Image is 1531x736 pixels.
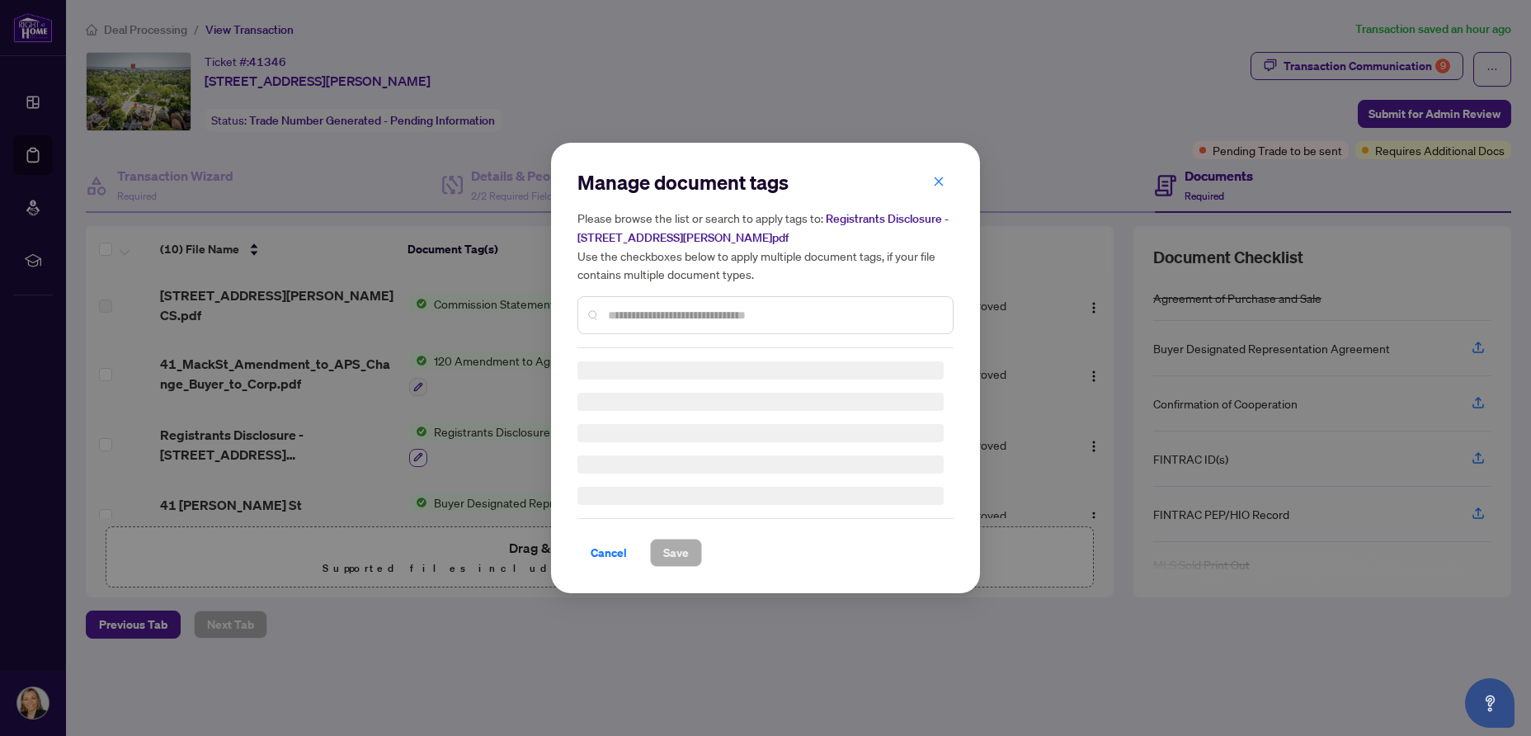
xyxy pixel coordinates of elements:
button: Cancel [577,539,640,567]
span: close [933,176,945,187]
button: Open asap [1465,678,1515,728]
h2: Manage document tags [577,169,954,196]
h5: Please browse the list or search to apply tags to: Use the checkboxes below to apply multiple doc... [577,209,954,283]
button: Save [650,539,702,567]
span: Cancel [591,540,627,566]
